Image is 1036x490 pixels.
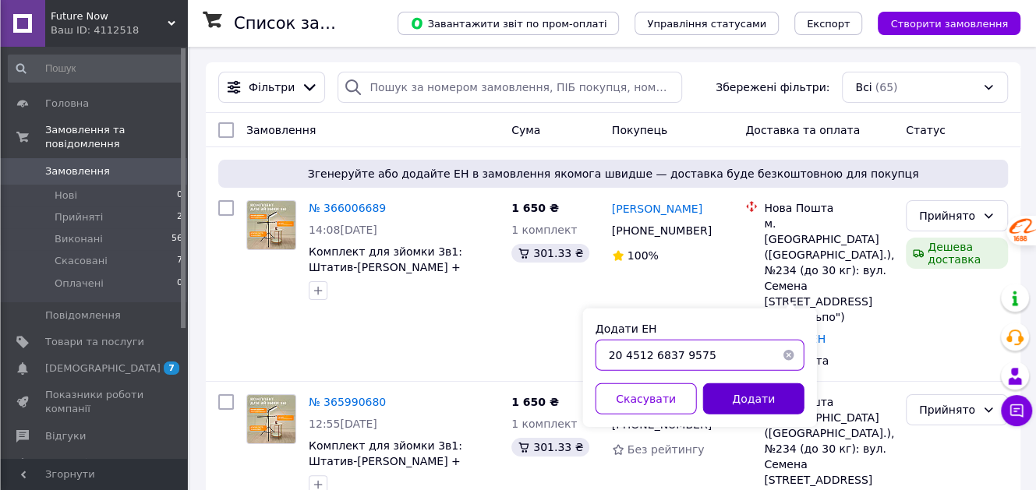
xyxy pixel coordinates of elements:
div: Нова Пошта [764,394,893,410]
span: Замовлення та повідомлення [45,123,187,151]
input: Пошук за номером замовлення, ПІБ покупця, номером телефону, Email, номером накладної [338,72,681,103]
span: Управління статусами [647,18,766,30]
button: Очистить [773,340,804,371]
span: Повідомлення [45,308,121,323]
span: Виконані [55,232,103,246]
span: 12:55[DATE] [309,418,377,430]
button: Створити замовлення [878,12,1020,35]
div: Ваш ID: 4112518 [51,23,187,37]
input: Пошук [8,55,184,83]
span: Future Now [51,9,168,23]
span: 0 [177,277,182,291]
label: Додати ЕН [596,323,657,335]
span: Скасовані [55,254,108,268]
button: Завантажити звіт по пром-оплаті [398,12,619,35]
span: Прийняті [55,210,103,224]
span: 100% [628,249,659,262]
span: Експорт [807,18,850,30]
div: Прийнято [919,401,976,418]
span: Завантажити звіт по пром-оплаті [410,16,606,30]
div: Післяплата [764,353,893,368]
span: Без рейтингу [628,443,705,456]
span: Оплачені [55,277,104,291]
span: Відгуки [45,429,86,443]
a: Комплект для зйомки 3в1: Штатив-[PERSON_NAME] + Відеосвітло 50Вт [309,245,462,289]
button: Експорт [794,12,863,35]
a: № 366006689 [309,202,386,214]
span: Всі [855,79,872,95]
span: Фільтри [249,79,295,95]
div: Прийнято [919,207,976,224]
div: 301.33 ₴ [511,438,589,457]
span: 2 [177,210,182,224]
span: 1 комплект [511,418,577,430]
h1: Список замовлень [234,14,392,33]
a: Фото товару [246,394,296,444]
span: 0 [177,189,182,203]
span: 7 [164,361,179,375]
span: (65) [875,81,898,93]
span: Товари та послуги [45,335,144,349]
span: Згенеруйте або додайте ЕН в замовлення якомога швидше — доставка буде безкоштовною для покупця [225,166,1002,182]
span: Замовлення [45,164,110,178]
span: 56 [171,232,182,246]
span: Замовлення [246,124,316,136]
span: 1 650 ₴ [511,202,559,214]
span: Cума [511,124,540,136]
div: 301.33 ₴ [511,244,589,263]
span: Покупці [45,456,87,470]
button: Чат з покупцем [1001,395,1032,426]
span: Головна [45,97,89,111]
div: Нова Пошта [764,200,893,216]
img: Фото товару [247,395,295,443]
span: 7 [177,254,182,268]
span: Нові [55,189,77,203]
a: Створити замовлення [862,16,1020,29]
span: Створити замовлення [890,18,1008,30]
span: 14:08[DATE] [309,224,377,236]
span: Збережені фільтри: [716,79,829,95]
a: Фото товару [246,200,296,250]
a: Комплект для зйомки 3в1: Штатив-[PERSON_NAME] + Відеосвітло 50Вт [309,439,462,483]
a: № 365990680 [309,396,386,408]
span: Показники роботи компанії [45,388,144,416]
span: 1 650 ₴ [511,396,559,408]
span: Доставка та оплата [745,124,860,136]
div: Дешева доставка [906,238,1008,269]
span: Статус [906,124,946,136]
button: Додати [703,383,804,414]
button: Скасувати [596,383,697,414]
div: [PHONE_NUMBER] [609,220,715,241]
img: Фото товару [247,201,295,249]
span: Покупець [612,124,667,136]
button: Управління статусами [635,12,779,35]
div: м. [GEOGRAPHIC_DATA] ([GEOGRAPHIC_DATA].), №234 (до 30 кг): вул. Семена [STREET_ADDRESS] (маг."Сі... [764,216,893,325]
span: 1 комплект [511,224,577,236]
span: [DEMOGRAPHIC_DATA] [45,361,161,375]
a: [PERSON_NAME] [612,201,702,217]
